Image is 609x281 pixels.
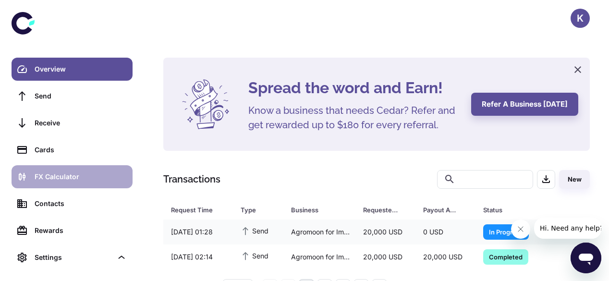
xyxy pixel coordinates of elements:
span: Request Time [171,203,229,217]
button: Refer a business [DATE] [471,93,578,116]
button: K [571,9,590,28]
div: Contacts [35,198,127,209]
div: FX Calculator [35,171,127,182]
div: [DATE] 02:14 [163,248,233,266]
div: Overview [35,64,127,74]
a: Send [12,85,133,108]
div: Payout Amount [423,203,459,217]
iframe: Close message [511,220,530,239]
span: Payout Amount [423,203,472,217]
h4: Spread the word and Earn! [248,76,460,99]
div: Send [35,91,127,101]
span: Type [241,203,280,217]
div: 20,000 USD [355,223,415,241]
div: Settings [12,246,133,269]
div: Rewards [35,225,127,236]
span: Completed [483,252,528,261]
div: 20,000 USD [355,248,415,266]
div: Agromoon for Import & Export [283,248,355,266]
div: Settings [35,252,112,263]
a: Cards [12,138,133,161]
div: Type [241,203,267,217]
iframe: Message from company [534,218,601,239]
a: Overview [12,58,133,81]
button: New [559,170,590,189]
a: FX Calculator [12,165,133,188]
div: 20,000 USD [415,248,475,266]
div: Cards [35,145,127,155]
span: Send [241,250,268,261]
div: Agromoon for Import & Export [283,223,355,241]
span: Status [483,203,556,217]
iframe: Button to launch messaging window [571,243,601,273]
div: 0 USD [415,223,475,241]
span: Hi. Need any help? [6,7,69,14]
a: Receive [12,111,133,134]
h1: Transactions [163,172,220,186]
div: Request Time [171,203,217,217]
h5: Know a business that needs Cedar? Refer and get rewarded up to $180 for every referral. [248,103,460,132]
a: Rewards [12,219,133,242]
span: Send [241,225,268,236]
div: Status [483,203,543,217]
span: Requested Amount [363,203,412,217]
a: Contacts [12,192,133,215]
div: Requested Amount [363,203,399,217]
div: Receive [35,118,127,128]
span: In Progress [483,227,529,236]
div: [DATE] 01:28 [163,223,233,241]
